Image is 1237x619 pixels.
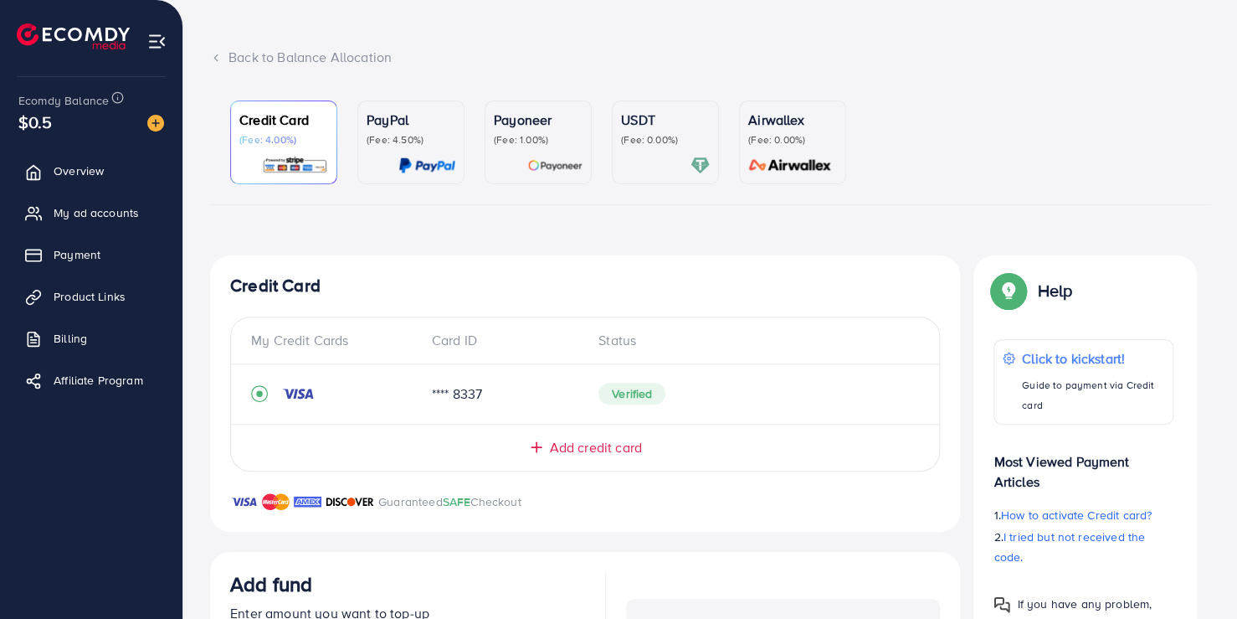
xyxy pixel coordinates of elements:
p: (Fee: 0.00%) [748,133,837,147]
img: card [262,156,328,175]
a: Overview [13,154,170,188]
img: Popup guide [993,276,1024,306]
p: Airwallex [748,110,837,130]
h3: Add fund [230,572,312,596]
p: 1. [993,505,1173,525]
a: Billing [13,322,170,355]
p: Payoneer [494,110,583,130]
span: I tried but not received the code. [993,529,1145,565]
p: USDT [621,110,710,130]
a: My ad accounts [13,196,170,230]
span: Product Links [54,288,126,305]
span: Verified [598,383,665,405]
span: Ecomdy Balance [18,92,109,109]
img: image [147,115,164,132]
img: card [527,156,583,175]
svg: record circle [251,385,268,402]
p: (Fee: 1.00%) [494,133,583,147]
img: logo [17,23,130,49]
img: card [743,156,837,175]
div: Card ID [418,331,586,350]
p: Guaranteed Checkout [378,492,521,512]
a: Product Links [13,280,170,313]
a: Affiliate Program [13,364,170,397]
span: SAFE [443,493,471,510]
p: Click to kickstart! [1022,348,1164,369]
div: My Credit Cards [251,331,418,350]
p: PayPal [367,110,455,130]
img: card [398,156,455,175]
p: 2. [993,527,1173,567]
p: (Fee: 0.00%) [621,133,710,147]
span: Billing [54,330,87,347]
p: Guide to payment via Credit card [1022,375,1164,415]
span: Payment [54,246,100,263]
p: Most Viewed Payment Articles [993,438,1173,492]
div: Status [585,331,919,350]
img: menu [147,32,167,51]
h4: Credit Card [230,276,940,297]
img: brand [230,492,258,512]
div: Back to Balance Allocation [210,48,1210,67]
img: brand [262,492,290,512]
img: Popup guide [993,596,1010,613]
p: Credit Card [239,110,328,130]
iframe: Chat [1166,544,1224,606]
span: My ad accounts [54,204,139,221]
span: Overview [54,162,104,179]
img: credit [281,387,315,400]
span: Affiliate Program [54,372,143,389]
span: $0.5 [18,110,53,134]
p: (Fee: 4.50%) [367,133,455,147]
p: Help [1037,281,1072,301]
img: brand [294,492,321,512]
img: brand [326,492,374,512]
img: card [690,156,710,175]
a: Payment [13,238,170,271]
p: (Fee: 4.00%) [239,133,328,147]
span: How to activate Credit card? [1001,507,1152,524]
span: Add credit card [549,438,641,457]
